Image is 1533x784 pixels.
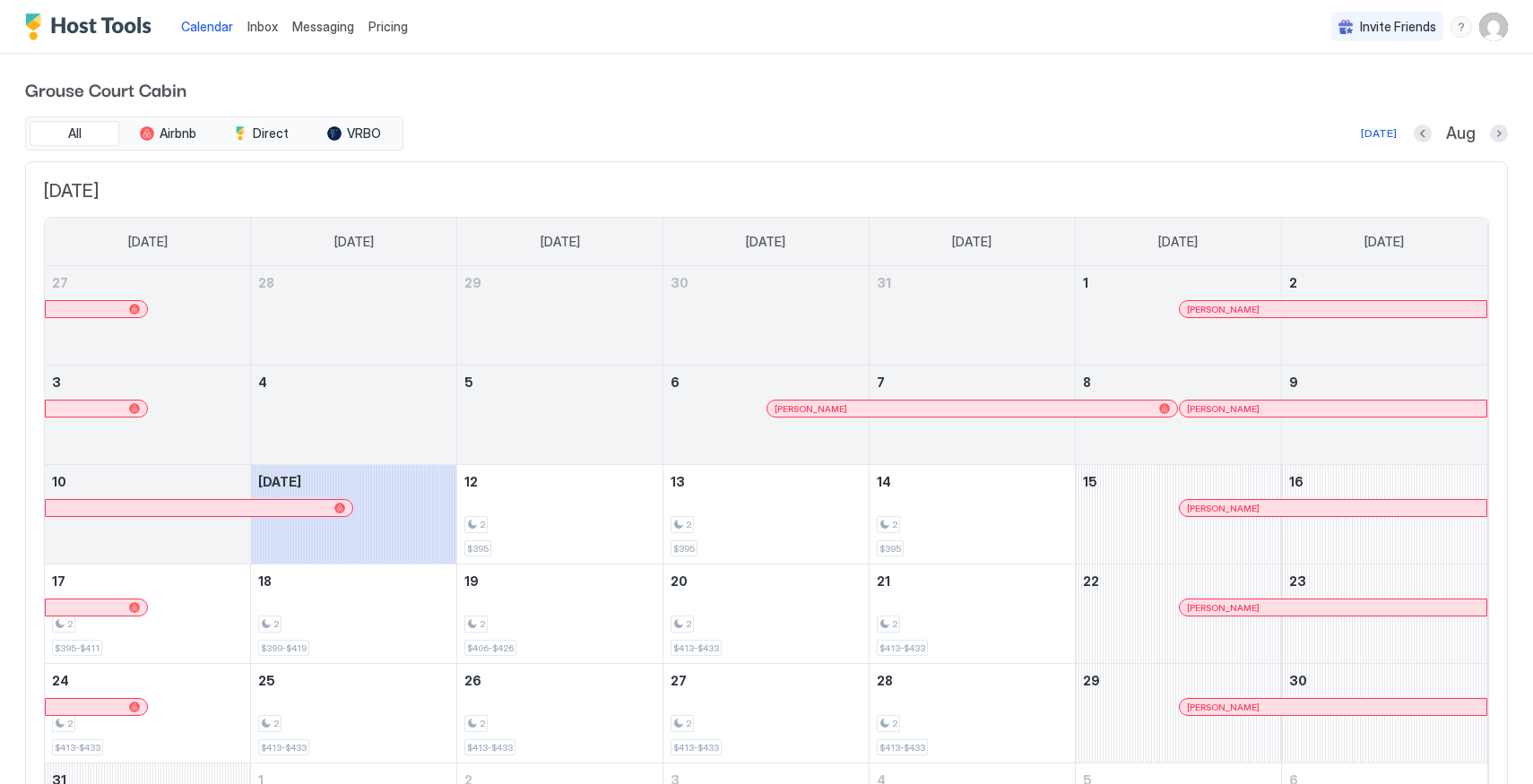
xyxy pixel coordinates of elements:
a: August 20, 2025 [663,564,869,598]
span: 8 [1083,375,1091,390]
span: 6 [671,375,680,390]
td: July 27, 2025 [45,266,251,366]
td: August 9, 2025 [1281,366,1487,465]
span: 2 [273,618,279,630]
span: [DATE] [952,234,992,250]
span: 25 [258,673,275,688]
span: 12 [464,474,478,489]
span: 28 [258,275,274,290]
a: August 8, 2025 [1076,366,1281,399]
a: July 29, 2025 [457,266,663,299]
span: 3 [52,375,61,390]
span: 2 [67,718,73,729]
a: Thursday [934,218,1009,266]
span: [PERSON_NAME] [1187,702,1260,713]
span: [DATE] [541,234,580,250]
a: August 9, 2025 [1282,366,1487,399]
a: August 10, 2025 [45,465,250,498]
td: August 7, 2025 [869,366,1075,465]
span: 29 [1083,673,1100,688]
div: [PERSON_NAME] [1187,702,1479,713]
div: tab-group [25,116,403,151]
a: August 3, 2025 [45,366,250,399]
span: All [68,125,82,142]
a: August 13, 2025 [663,465,869,498]
span: $413-$433 [879,742,925,754]
td: August 26, 2025 [457,664,663,763]
span: 26 [464,673,481,688]
td: August 8, 2025 [1075,366,1281,465]
span: 23 [1289,573,1306,589]
div: [PERSON_NAME] [1187,403,1479,415]
a: August 16, 2025 [1282,465,1487,498]
a: August 17, 2025 [45,564,250,598]
td: August 17, 2025 [45,564,251,664]
td: August 5, 2025 [457,366,663,465]
span: Messaging [292,19,354,34]
span: [PERSON_NAME] [1187,304,1260,315]
a: Messaging [292,17,354,36]
a: Saturday [1347,218,1422,266]
span: [DATE] [746,234,785,250]
span: $413-$433 [673,742,719,754]
a: August 19, 2025 [457,564,663,598]
span: 27 [52,275,68,290]
a: Tuesday [523,218,598,266]
span: 21 [877,573,890,589]
a: July 31, 2025 [870,266,1075,299]
span: [DATE] [334,234,374,250]
span: [DATE] [258,474,301,489]
button: Direct [216,121,306,146]
span: 22 [1083,573,1099,589]
span: 29 [464,275,481,290]
td: July 30, 2025 [663,266,870,366]
a: Friday [1140,218,1216,266]
td: August 21, 2025 [869,564,1075,664]
td: August 10, 2025 [45,465,251,564]
td: August 13, 2025 [663,465,870,564]
td: July 29, 2025 [457,266,663,366]
span: $413-$433 [55,742,100,754]
td: August 30, 2025 [1281,664,1487,763]
td: August 6, 2025 [663,366,870,465]
span: 30 [671,275,689,290]
div: [DATE] [1361,125,1397,142]
td: August 2, 2025 [1281,266,1487,366]
span: 24 [52,673,69,688]
a: August 2, 2025 [1282,266,1487,299]
span: 2 [480,718,485,729]
span: 16 [1289,474,1303,489]
a: August 1, 2025 [1076,266,1281,299]
span: Calendar [181,19,233,34]
a: August 24, 2025 [45,664,250,697]
div: [PERSON_NAME] [1187,602,1479,614]
td: August 28, 2025 [869,664,1075,763]
span: 1 [1083,275,1088,290]
a: Sunday [110,218,186,266]
a: August 22, 2025 [1076,564,1281,598]
span: 2 [892,718,897,729]
span: Grouse Court Cabin [25,75,1508,102]
a: August 18, 2025 [251,564,456,598]
iframe: Intercom live chat [18,723,61,766]
td: August 19, 2025 [457,564,663,664]
button: Previous month [1414,125,1432,142]
td: August 22, 2025 [1075,564,1281,664]
td: August 29, 2025 [1075,664,1281,763]
div: menu [1451,16,1472,38]
td: August 3, 2025 [45,366,251,465]
span: Airbnb [160,125,196,142]
div: [PERSON_NAME] [1187,304,1479,315]
span: 2 [892,519,897,530]
a: Host Tools Logo [25,13,160,40]
span: 7 [877,375,885,390]
a: Wednesday [728,218,803,266]
span: $413-$433 [879,642,925,654]
button: [DATE] [1358,123,1399,144]
button: Next month [1490,125,1508,142]
span: 4 [258,375,267,390]
td: August 1, 2025 [1075,266,1281,366]
a: July 27, 2025 [45,266,250,299]
div: [PERSON_NAME] [775,403,1170,415]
